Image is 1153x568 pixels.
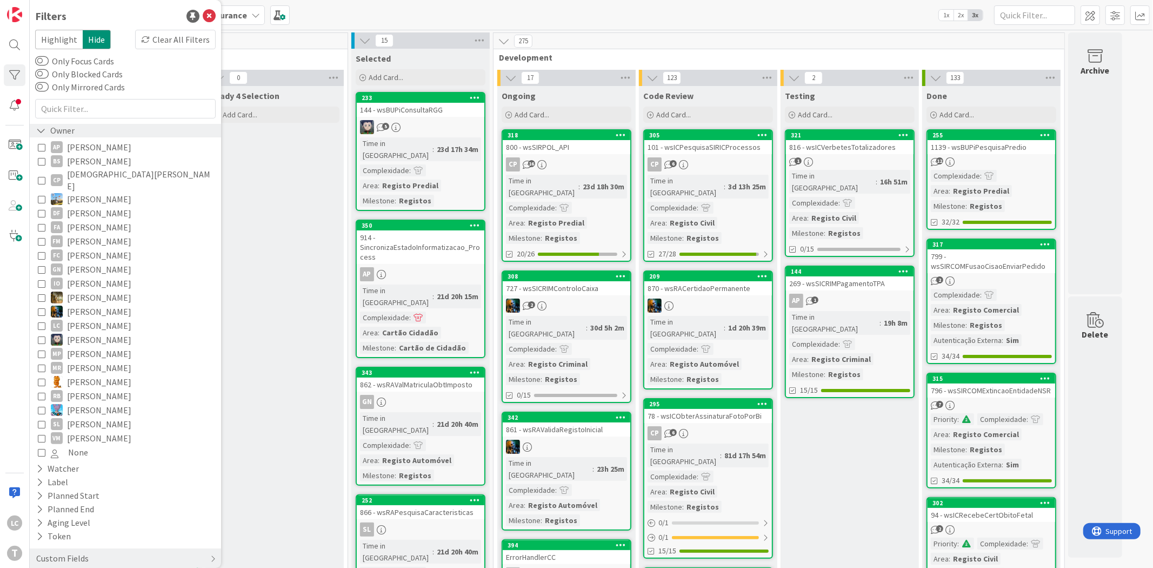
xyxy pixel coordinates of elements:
[38,168,213,192] button: CP [DEMOGRAPHIC_DATA][PERSON_NAME]
[795,157,802,164] span: 1
[35,69,49,80] button: Only Blocked Cards
[379,327,441,339] div: Cartão Cidadão
[434,143,481,155] div: 23d 17h 34m
[936,157,943,164] span: 12
[649,131,772,139] div: 305
[357,221,484,230] div: 350
[786,267,914,276] div: 144
[800,385,818,396] span: 15/15
[932,131,1055,139] div: 255
[396,342,469,354] div: Cartão de Cidadão
[67,234,131,248] span: [PERSON_NAME]
[789,294,803,308] div: AP
[67,154,131,168] span: [PERSON_NAME]
[928,240,1055,273] div: 317799 - wsSIRCOMFusaoCisaoEnviarPedido
[644,272,772,295] div: 209870 - wsRACertidaoPermanente
[369,72,403,82] span: Add Card...
[942,351,959,362] span: 34/34
[786,267,914,290] div: 144269 - wsSICRIMPagamentoTPA
[503,130,630,154] div: 318800 - wsSIRPOL_API
[360,395,374,409] div: GN
[38,431,213,445] button: VM [PERSON_NAME]
[362,369,484,377] div: 343
[503,413,630,422] div: 342
[362,94,484,102] div: 233
[503,272,630,281] div: 308
[697,202,698,214] span: :
[503,299,630,313] div: JC
[506,358,524,370] div: Area
[360,164,409,176] div: Complexidade
[648,157,662,171] div: CP
[67,248,131,262] span: [PERSON_NAME]
[980,170,982,182] span: :
[528,301,535,308] span: 2
[360,412,432,436] div: Time in [GEOGRAPHIC_DATA]
[648,358,665,370] div: Area
[791,268,914,275] div: 144
[517,389,531,401] span: 0/15
[578,181,580,193] span: :
[648,175,724,199] div: Time in [GEOGRAPHIC_DATA]
[980,289,982,301] span: :
[517,248,535,260] span: 20/26
[434,418,481,430] div: 21d 20h 40m
[38,347,213,361] button: MP [PERSON_NAME]
[360,195,395,207] div: Milestone
[223,110,257,120] span: Add Card...
[665,358,667,370] span: :
[724,181,725,193] span: :
[931,185,949,197] div: Area
[838,338,840,350] span: :
[38,319,213,333] button: LC [PERSON_NAME]
[931,319,965,331] div: Milestone
[876,176,877,188] span: :
[432,418,434,430] span: :
[928,374,1055,384] div: 315
[409,164,411,176] span: :
[807,353,809,365] span: :
[395,195,396,207] span: :
[506,175,578,199] div: Time in [GEOGRAPHIC_DATA]
[356,367,485,486] a: 343862 - wsRAValMatriculaObtImpostoGNTime in [GEOGRAPHIC_DATA]:21d 20h 40mComplexidade:Area:Regis...
[67,192,131,206] span: [PERSON_NAME]
[928,374,1055,398] div: 315796 - wsSIRCOMExtincaoEntidadeNSR
[378,180,379,191] span: :
[51,404,63,416] img: SF
[949,185,950,197] span: :
[508,131,630,139] div: 318
[525,358,590,370] div: Registo Criminal
[51,390,63,402] div: RB
[648,373,682,385] div: Milestone
[51,235,63,247] div: FM
[824,227,825,239] span: :
[825,368,863,380] div: Registos
[67,347,131,361] span: [PERSON_NAME]
[928,130,1055,154] div: 2551139 - wsBUPiPesquisaPredio
[38,248,213,262] button: FC [PERSON_NAME]
[994,5,1075,25] input: Quick Filter...
[38,192,213,206] button: DG [PERSON_NAME]
[789,197,838,209] div: Complexidade
[38,403,213,417] button: SF [PERSON_NAME]
[665,217,667,229] span: :
[38,220,213,234] button: FA [PERSON_NAME]
[357,93,484,103] div: 233
[931,170,980,182] div: Complexidade
[786,140,914,154] div: 816 - wsICVerbetesTotalizadores
[670,429,677,436] span: 6
[357,103,484,117] div: 144 - wsBUPiConsultaRGG
[525,217,587,229] div: Registo Predial
[38,234,213,248] button: FM [PERSON_NAME]
[524,217,525,229] span: :
[503,272,630,295] div: 308727 - wsSICRIMControloCaixa
[838,197,840,209] span: :
[38,305,213,319] button: JC [PERSON_NAME]
[586,322,588,334] span: :
[432,290,434,302] span: :
[927,373,1056,488] a: 315796 - wsSIRCOMExtincaoEntidadeNSRPriority:Complexidade:Area:Registo ComercialMilestone:Registo...
[643,270,773,389] a: 209870 - wsRACertidaoPermanenteJCTime in [GEOGRAPHIC_DATA]:1d 20h 39mComplexidade:Area:Registo Au...
[357,230,484,264] div: 914 - SincronizaEstadoInformatizacao_Process
[879,317,881,329] span: :
[67,206,131,220] span: [PERSON_NAME]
